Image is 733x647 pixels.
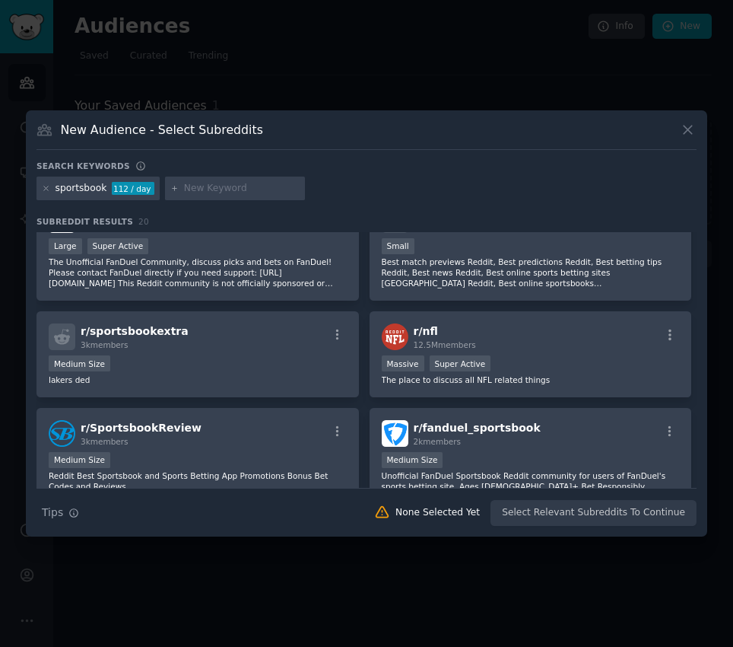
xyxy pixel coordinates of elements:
[414,422,541,434] span: r/ fanduel_sportsbook
[36,216,133,227] span: Subreddit Results
[42,505,63,521] span: Tips
[382,452,443,468] div: Medium Size
[49,452,110,468] div: Medium Size
[382,470,680,492] p: Unofficial FanDuel Sportsbook Reddit community for users of FanDuel's sports betting site. Ages [...
[81,422,201,434] span: r/ SportsbookReview
[81,437,129,446] span: 3k members
[414,340,476,349] span: 12.5M members
[382,257,680,288] p: Best match previews Reddit, Best predictions Reddit, Best betting tips Reddit, Best news Reddit, ...
[81,325,189,337] span: r/ sportsbookextra
[414,325,438,337] span: r/ nfl
[49,374,347,385] p: lakers ded
[49,257,347,288] p: The Unofficial FanDuel Community, discuss picks and bets on FanDuel! Please contact FanDuel direc...
[36,499,84,526] button: Tips
[184,182,300,196] input: New Keyword
[382,355,424,371] div: Massive
[382,374,680,385] p: The place to discuss all NFL related things
[112,182,154,196] div: 112 / day
[382,323,408,350] img: nfl
[382,420,408,447] img: fanduel_sportsbook
[87,238,149,254] div: Super Active
[81,340,129,349] span: 3k members
[430,355,491,371] div: Super Active
[61,122,263,138] h3: New Audience - Select Subreddits
[56,182,107,196] div: sportsbook
[382,238,414,254] div: Small
[36,161,130,171] h3: Search keywords
[414,437,462,446] span: 2k members
[138,217,149,226] span: 20
[49,238,82,254] div: Large
[49,355,110,371] div: Medium Size
[395,506,480,520] div: None Selected Yet
[49,470,347,492] p: Reddit Best Sportsbook and Sports Betting App Promotions Bonus Bet Codes and Reviews
[49,420,75,447] img: SportsbookReview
